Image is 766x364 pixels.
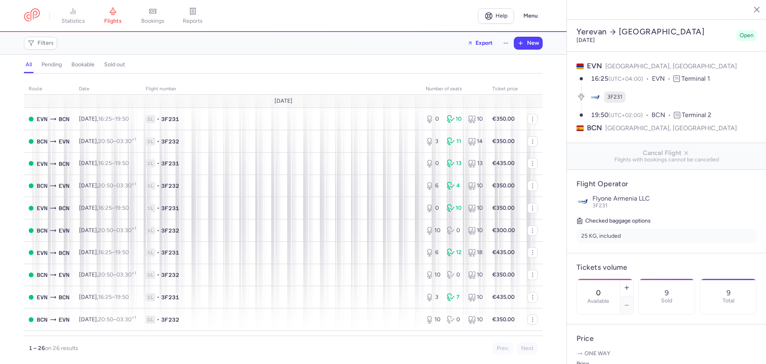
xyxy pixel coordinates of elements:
[157,271,160,279] span: •
[573,149,760,157] span: Cancel Flight
[468,293,483,301] div: 10
[132,137,136,142] sup: +1
[468,271,483,279] div: 10
[98,249,112,256] time: 16:25
[141,18,164,25] span: bookings
[462,37,498,50] button: Export
[37,181,47,190] span: BCN
[98,205,112,211] time: 16:25
[421,83,488,95] th: number of seats
[98,249,129,256] span: –
[157,115,160,123] span: •
[59,181,69,190] span: EVN
[98,294,112,300] time: 16:25
[496,13,507,19] span: Help
[161,137,179,145] span: 3F232
[132,226,136,231] sup: +1
[74,83,141,95] th: date
[587,298,609,304] label: Available
[674,112,680,118] span: T2
[576,179,757,189] h4: Flight Operator
[476,40,493,46] span: Export
[426,137,440,145] div: 3
[59,159,69,168] span: BCN
[98,182,113,189] time: 20:50
[492,138,515,145] strong: €350.00
[133,7,173,25] a: bookings
[607,93,622,101] span: 3F231
[573,157,760,163] span: Flights with bookings cannot be cancelled
[24,37,57,49] button: Filters
[116,182,136,189] time: 03:30
[478,8,514,24] a: Help
[447,182,462,190] div: 4
[132,315,136,320] sup: +1
[592,195,757,202] p: Flyone Armenia LLC
[592,202,608,209] span: 3F231
[37,271,47,279] span: BCN
[426,227,440,235] div: 10
[98,227,113,234] time: 20:50
[61,18,85,25] span: statistics
[115,205,129,211] time: 19:50
[59,249,69,257] span: BCN
[157,204,160,212] span: •
[98,316,113,323] time: 20:50
[157,316,160,324] span: •
[93,7,133,25] a: flights
[161,227,179,235] span: 3F232
[157,293,160,301] span: •
[98,115,112,122] time: 16:25
[98,138,113,145] time: 20:50
[98,182,136,189] span: –
[492,115,515,122] strong: €350.00
[157,227,160,235] span: •
[492,294,515,300] strong: €435.00
[468,249,483,257] div: 18
[514,37,542,49] button: New
[681,75,710,82] span: Terminal 1
[115,294,129,300] time: 19:50
[37,293,47,302] span: EVN
[98,316,136,323] span: –
[24,83,74,95] th: route
[492,227,515,234] strong: €300.00
[727,289,730,297] p: 9
[116,316,136,323] time: 03:30
[173,7,213,25] a: reports
[447,249,462,257] div: 12
[447,204,462,212] div: 10
[79,182,136,189] span: [DATE],
[682,111,711,119] span: Terminal 2
[488,83,523,95] th: Ticket price
[447,227,462,235] div: 0
[53,7,93,25] a: statistics
[426,182,440,190] div: 6
[426,271,440,279] div: 10
[157,249,160,257] span: •
[59,226,69,235] span: EVN
[161,293,179,301] span: 3F231
[447,115,462,123] div: 10
[59,271,69,279] span: EVN
[519,8,543,24] button: Menu
[576,195,589,208] img: Flyone Armenia LLC logo
[146,227,155,235] span: 1L
[146,115,155,123] span: 1L
[447,159,462,167] div: 13
[723,298,734,304] p: Total
[183,18,203,25] span: reports
[468,115,483,123] div: 10
[576,350,757,358] p: One way
[652,74,673,84] span: EVN
[587,123,602,133] span: BCN
[98,115,129,122] span: –
[426,293,440,301] div: 3
[37,249,47,257] span: EVN
[447,316,462,324] div: 0
[274,98,292,104] span: [DATE]
[45,345,78,352] span: on 26 results
[161,182,179,190] span: 3F232
[37,226,47,235] span: BCN
[37,115,47,123] span: EVN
